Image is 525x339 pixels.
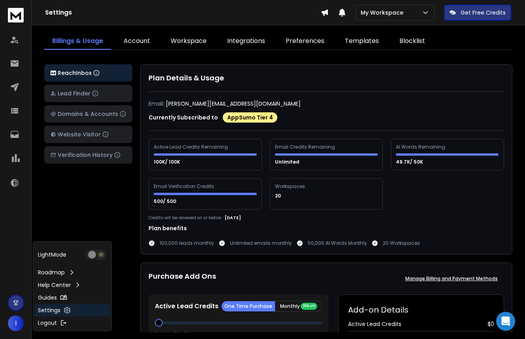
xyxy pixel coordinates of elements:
a: Templates [337,33,387,50]
p: [PERSON_NAME][EMAIL_ADDRESS][DOMAIN_NAME] [166,100,301,108]
p: Credits will be renewed on or before : [149,215,223,221]
p: 500/ 500 [154,198,177,205]
p: Email: [149,100,164,108]
p: Guides [38,294,57,302]
p: Manage Billing and Payment Methods [405,276,498,282]
span: $ 0 [487,320,494,328]
div: Open Intercom Messenger [496,312,515,331]
p: 50,000 AI Words Monthly [308,240,367,246]
button: One Time Purchase [222,301,275,311]
p: Unlimited [275,159,301,165]
a: Integrations [219,33,273,50]
button: Get Free Credits [444,5,511,20]
p: Roadmap [38,268,65,276]
h1: Plan Details & Usage [149,73,504,84]
p: My Workspace [361,9,406,17]
div: Email Verification Credits [154,183,215,190]
a: Settings [35,304,110,317]
button: Manage Billing and Payment Methods [399,271,504,287]
h1: Plan benefits [149,224,504,232]
a: Workspace [163,33,215,50]
p: 100K/ 100K [154,159,181,165]
a: Preferences [278,33,332,50]
a: Guides [35,291,110,304]
button: Lead Finder [44,85,132,102]
h2: Add-on Details [348,304,494,315]
p: Help Center [38,281,71,289]
a: Help Center [35,279,110,291]
p: Add on Credits [155,331,191,337]
div: AppSumo Tier 4 [223,112,277,123]
button: Website Visitor [44,126,132,143]
p: Get Free Credits [461,9,506,17]
img: logo [8,8,24,22]
div: Workspaces [275,183,306,190]
a: Account [116,33,158,50]
button: Monthly 20% off [275,301,322,312]
span: Active Lead Credits [348,320,401,328]
button: Domains & Accounts [44,105,132,123]
p: Settings [38,306,60,314]
button: I [8,315,24,331]
button: Verification History [44,146,132,164]
h1: Purchase Add Ons [149,271,216,287]
p: 49.7K/ 50K [396,159,424,165]
p: Currently Subscribed to [149,114,218,121]
div: 20% off [301,303,317,310]
button: ReachInbox [44,64,132,82]
p: Unlimited emails monthly [230,240,292,246]
div: Active Lead Credits Remaining [154,144,229,150]
p: [DATE] [225,214,241,221]
img: logo [51,71,56,76]
p: Logout [38,319,57,327]
a: Billings & Usage [44,33,111,50]
p: Light Mode [38,251,66,259]
div: Email Credits Remaining [275,144,336,150]
div: AI Words Remaining [396,144,446,150]
p: 20 [275,193,282,199]
p: Active Lead Credits [155,302,218,311]
a: Blocklist [391,33,433,50]
a: Roadmap [35,266,110,279]
h1: Settings [45,8,321,17]
p: 20 Workspaces [383,240,420,246]
p: 100,000 leads monthly [160,240,214,246]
